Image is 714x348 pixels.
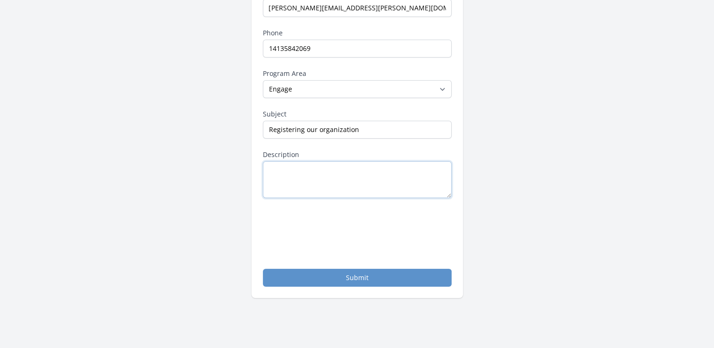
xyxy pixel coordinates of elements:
[263,150,452,159] label: Description
[263,80,452,98] select: Program Area
[263,109,452,119] label: Subject
[263,209,406,246] iframe: reCAPTCHA
[263,269,452,287] button: Submit
[263,69,452,78] label: Program Area
[263,28,452,38] label: Phone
